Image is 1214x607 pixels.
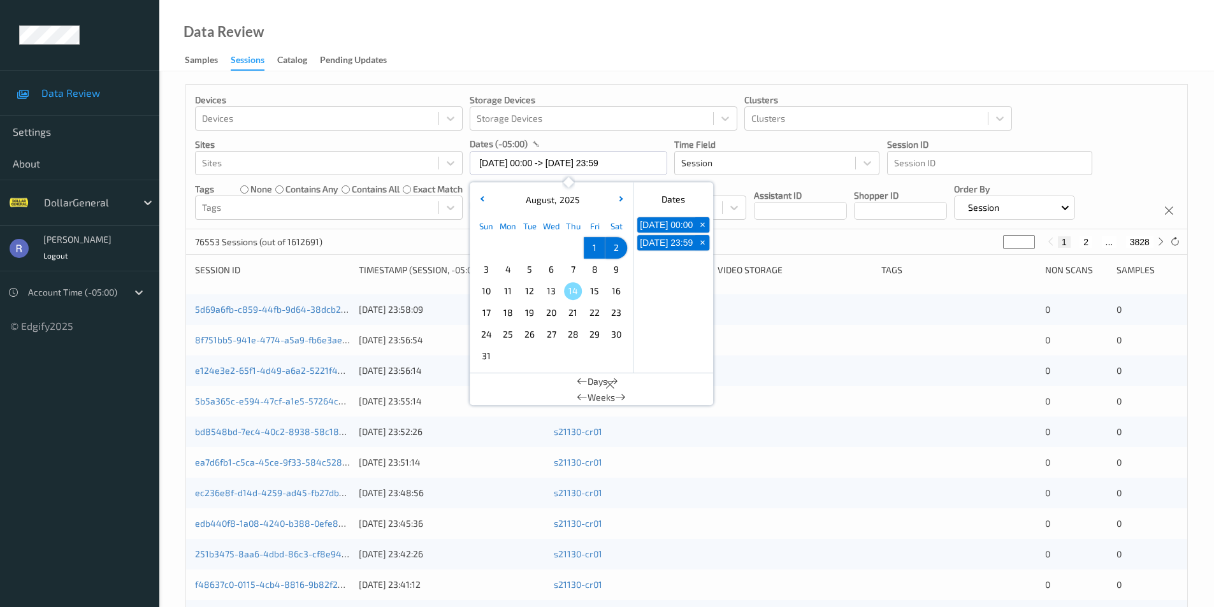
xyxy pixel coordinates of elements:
[519,237,540,259] div: Choose Tuesday July 29 of 2025
[475,302,497,324] div: Choose Sunday August 17 of 2025
[1045,334,1050,345] span: 0
[605,259,627,280] div: Choose Saturday August 09 of 2025
[637,217,695,232] button: [DATE] 00:00
[195,138,463,151] p: Sites
[1116,264,1178,276] div: Samples
[477,304,495,322] span: 17
[1045,518,1050,529] span: 0
[564,282,582,300] span: 14
[519,259,540,280] div: Choose Tuesday August 05 of 2025
[195,457,365,468] a: ea7d6fb1-c5ca-45ce-9f33-584c528c1bc7
[359,264,545,276] div: Timestamp (Session, -05:00)
[475,280,497,302] div: Choose Sunday August 10 of 2025
[477,282,495,300] span: 10
[470,138,528,150] p: dates (-05:00)
[695,217,709,232] button: +
[250,183,272,196] label: none
[586,239,603,257] span: 1
[1045,365,1050,376] span: 0
[605,302,627,324] div: Choose Saturday August 23 of 2025
[584,215,605,237] div: Fri
[195,579,365,590] a: f48637c0-0115-4cb4-8816-9b82f20fd26f
[195,183,214,196] p: Tags
[521,304,538,322] span: 19
[1045,304,1050,315] span: 0
[359,456,545,469] div: [DATE] 23:51:14
[1116,334,1122,345] span: 0
[696,218,709,232] span: +
[195,365,368,376] a: e124e3e2-65f1-4d49-a6a2-5221f4095070
[542,282,560,300] span: 13
[497,237,519,259] div: Choose Monday July 28 of 2025
[475,237,497,259] div: Choose Sunday July 27 of 2025
[519,280,540,302] div: Choose Tuesday August 12 of 2025
[499,304,517,322] span: 18
[195,304,372,315] a: 5d69a6fb-c859-44fb-9d64-38dcb20d8b93
[554,487,602,498] a: s21130-cr01
[1058,236,1071,248] button: 1
[195,487,370,498] a: ec236e8f-d14d-4259-ad45-fb27dbb0960d
[605,215,627,237] div: Sat
[540,345,562,367] div: Choose Wednesday September 03 of 2025
[359,578,545,591] div: [DATE] 23:41:12
[231,52,277,71] a: Sessions
[554,457,602,468] a: s21130-cr01
[564,304,582,322] span: 21
[497,345,519,367] div: Choose Monday September 01 of 2025
[607,282,625,300] span: 16
[477,261,495,278] span: 3
[540,324,562,345] div: Choose Wednesday August 27 of 2025
[554,518,602,529] a: s21130-cr01
[954,183,1076,196] p: Order By
[195,264,350,276] div: Session ID
[184,25,264,38] div: Data Review
[540,280,562,302] div: Choose Wednesday August 13 of 2025
[554,579,602,590] a: s21130-cr01
[542,325,560,343] span: 27
[1126,236,1153,248] button: 3828
[521,282,538,300] span: 12
[588,391,615,404] span: Weeks
[185,52,231,69] a: Samples
[1116,457,1122,468] span: 0
[1116,365,1122,376] span: 0
[1116,426,1122,437] span: 0
[744,94,1012,106] p: Clusters
[584,280,605,302] div: Choose Friday August 15 of 2025
[1116,487,1122,498] span: 0
[584,302,605,324] div: Choose Friday August 22 of 2025
[499,325,517,343] span: 25
[352,183,400,196] label: contains all
[607,239,625,257] span: 2
[320,52,400,69] a: Pending Updates
[1045,457,1050,468] span: 0
[607,261,625,278] span: 9
[607,325,625,343] span: 30
[195,518,373,529] a: edb440f8-1a08-4240-b388-0efe8edb73de
[231,54,264,71] div: Sessions
[277,52,320,69] a: Catalog
[195,94,463,106] p: Devices
[586,261,603,278] span: 8
[542,261,560,278] span: 6
[754,189,847,202] p: Assistant ID
[285,183,338,196] label: contains any
[562,345,584,367] div: Choose Thursday September 04 of 2025
[564,261,582,278] span: 7
[540,259,562,280] div: Choose Wednesday August 06 of 2025
[195,334,366,345] a: 8f751bb5-941e-4774-a5a9-fb6e3ae6185c
[477,325,495,343] span: 24
[497,280,519,302] div: Choose Monday August 11 of 2025
[607,304,625,322] span: 23
[1045,579,1050,590] span: 0
[554,548,602,559] a: s21130-cr01
[521,261,538,278] span: 5
[470,94,737,106] p: Storage Devices
[854,189,947,202] p: Shopper ID
[637,235,695,250] button: [DATE] 23:59
[475,259,497,280] div: Choose Sunday August 03 of 2025
[475,215,497,237] div: Sun
[523,194,580,206] div: ,
[359,425,545,438] div: [DATE] 23:52:26
[1102,236,1117,248] button: ...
